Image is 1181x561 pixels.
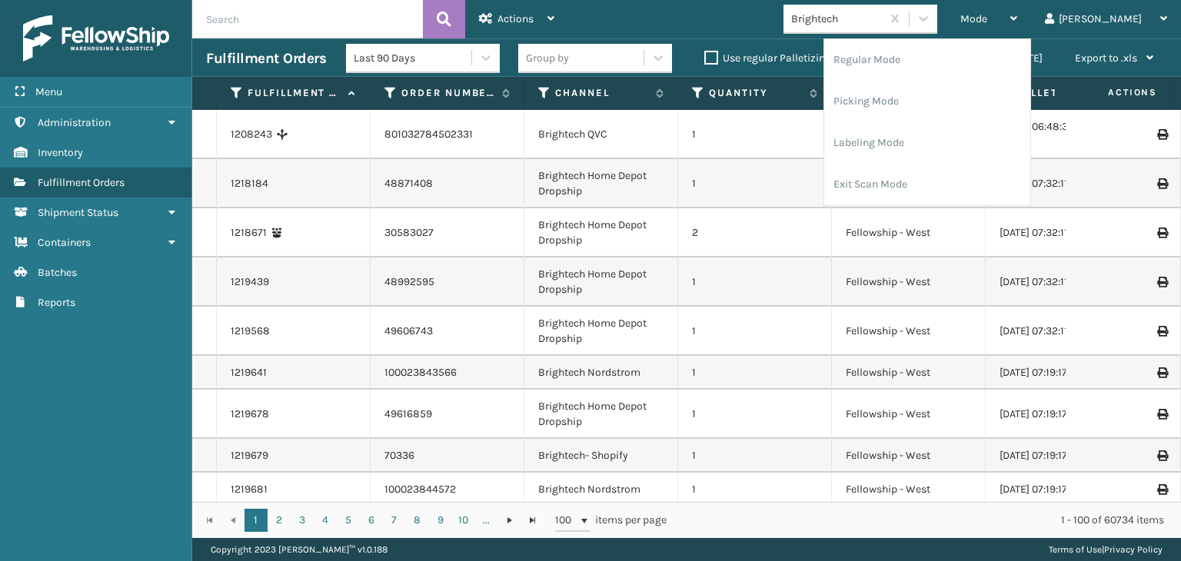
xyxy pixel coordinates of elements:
[555,509,667,532] span: items per page
[521,509,544,532] a: Go to the last page
[231,225,267,241] a: 1218671
[1104,544,1163,555] a: Privacy Policy
[23,15,169,61] img: logo
[231,482,268,497] a: 1219681
[248,86,341,100] label: Fulfillment Order Id
[1075,51,1137,65] span: Export to .xls
[231,448,268,463] a: 1219679
[1157,484,1166,495] i: Print Label
[429,509,452,532] a: 9
[371,439,524,473] td: 70336
[231,176,268,191] a: 1218184
[1049,544,1102,555] a: Terms of Use
[524,473,678,506] td: Brightech Nordstrom
[678,439,832,473] td: 1
[1157,178,1166,189] i: Print Label
[371,159,524,208] td: 48871408
[245,509,268,532] a: 1
[527,514,539,526] span: Go to the last page
[824,122,1030,164] li: Labeling Mode
[678,110,832,159] td: 1
[524,110,678,159] td: Brightech QVC
[1049,538,1163,561] div: |
[832,439,986,473] td: Fellowship - West
[678,473,832,506] td: 1
[832,473,986,506] td: Fellowship - West
[360,509,383,532] a: 6
[497,12,534,25] span: Actions
[38,236,91,249] span: Containers
[678,257,832,307] td: 1
[555,513,578,528] span: 100
[498,509,521,532] a: Go to the next page
[1157,409,1166,420] i: Print Label
[524,356,678,390] td: Brightech Nordstrom
[371,473,524,506] td: 100023844572
[832,307,986,356] td: Fellowship - West
[986,473,1139,506] td: [DATE] 07:19:17 GMT-0700
[1157,129,1166,140] i: Print Label
[1157,326,1166,337] i: Print Label
[678,208,832,257] td: 2
[371,257,524,307] td: 48992595
[354,50,473,66] div: Last 90 Days
[38,146,83,159] span: Inventory
[231,324,270,339] a: 1219568
[791,11,883,27] div: Brightech
[291,509,314,532] a: 3
[504,514,516,526] span: Go to the next page
[38,206,118,219] span: Shipment Status
[526,50,569,66] div: Group by
[832,257,986,307] td: Fellowship - West
[371,356,524,390] td: 100023843566
[371,110,524,159] td: 801032784502331
[231,274,269,290] a: 1219439
[824,39,1030,81] li: Regular Mode
[524,390,678,439] td: Brightech Home Depot Dropship
[986,208,1139,257] td: [DATE] 07:32:11 GMT-0700
[524,208,678,257] td: Brightech Home Depot Dropship
[371,390,524,439] td: 49616859
[1060,80,1166,105] span: Actions
[401,86,494,100] label: Order Number
[452,509,475,532] a: 10
[986,159,1139,208] td: [DATE] 07:32:11 GMT-0700
[406,509,429,532] a: 8
[832,208,986,257] td: Fellowship - West
[709,86,802,100] label: Quantity
[678,307,832,356] td: 1
[38,266,77,279] span: Batches
[524,439,678,473] td: Brightech- Shopify
[986,257,1139,307] td: [DATE] 07:32:11 GMT-0700
[524,257,678,307] td: Brightech Home Depot Dropship
[38,296,75,309] span: Reports
[986,390,1139,439] td: [DATE] 07:19:17 GMT-0700
[1157,277,1166,287] i: Print Label
[35,85,62,98] span: Menu
[371,208,524,257] td: 30583027
[1157,367,1166,378] i: Print Label
[206,49,326,68] h3: Fulfillment Orders
[231,407,269,422] a: 1219678
[38,116,111,129] span: Administration
[678,390,832,439] td: 1
[231,127,272,142] a: 1208243
[986,439,1139,473] td: [DATE] 07:19:17 GMT-0700
[211,538,388,561] p: Copyright 2023 [PERSON_NAME]™ v 1.0.188
[688,513,1164,528] div: 1 - 100 of 60734 items
[704,51,861,65] label: Use regular Palletizing mode
[524,307,678,356] td: Brightech Home Depot Dropship
[383,509,406,532] a: 7
[960,12,987,25] span: Mode
[824,164,1030,205] li: Exit Scan Mode
[337,509,360,532] a: 5
[832,356,986,390] td: Fellowship - West
[986,307,1139,356] td: [DATE] 07:32:11 GMT-0700
[524,159,678,208] td: Brightech Home Depot Dropship
[231,365,267,380] a: 1219641
[1157,450,1166,461] i: Print Label
[555,86,648,100] label: Channel
[832,390,986,439] td: Fellowship - West
[1157,227,1166,238] i: Print Label
[986,356,1139,390] td: [DATE] 07:19:17 GMT-0700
